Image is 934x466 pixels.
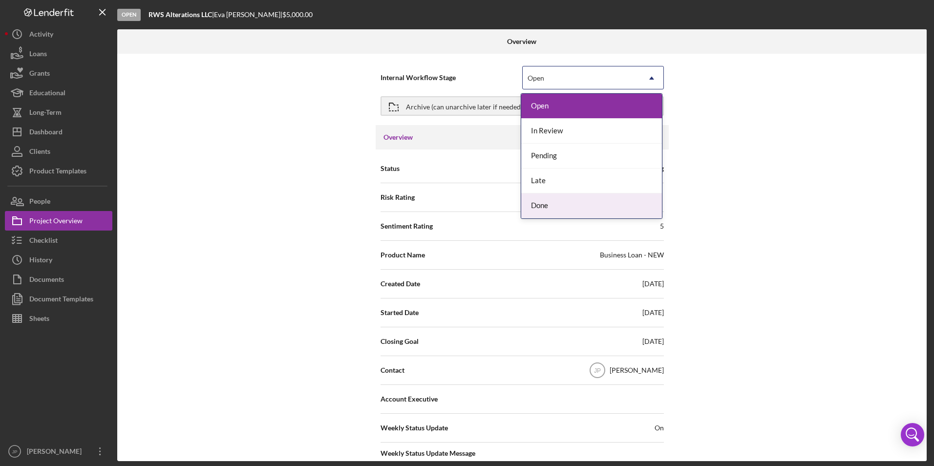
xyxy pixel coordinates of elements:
[406,97,523,115] div: Archive (can unarchive later if needed)
[5,122,112,142] button: Dashboard
[642,308,664,318] div: [DATE]
[381,308,419,318] span: Started Date
[642,337,664,346] div: [DATE]
[29,142,50,164] div: Clients
[5,142,112,161] button: Clients
[29,64,50,85] div: Grants
[381,448,664,458] span: Weekly Status Update Message
[5,250,112,270] button: History
[381,423,448,433] span: Weekly Status Update
[521,94,662,119] div: Open
[29,309,49,331] div: Sheets
[507,38,536,45] b: Overview
[594,367,600,374] text: JP
[29,250,52,272] div: History
[901,423,924,446] div: Open Intercom Messenger
[117,9,141,21] div: Open
[660,221,664,231] div: 5
[5,64,112,83] button: Grants
[521,169,662,193] div: Late
[5,161,112,181] button: Product Templates
[521,193,662,218] div: Done
[521,144,662,169] div: Pending
[29,289,93,311] div: Document Templates
[5,270,112,289] button: Documents
[655,423,664,433] span: On
[29,191,50,213] div: People
[29,122,63,144] div: Dashboard
[381,394,438,404] span: Account Executive
[29,83,65,105] div: Educational
[5,24,112,44] button: Activity
[5,44,112,64] button: Loans
[381,73,522,83] span: Internal Workflow Stage
[29,270,64,292] div: Documents
[282,11,316,19] div: $5,000.00
[29,24,53,46] div: Activity
[29,211,83,233] div: Project Overview
[381,279,420,289] span: Created Date
[381,337,419,346] span: Closing Goal
[5,231,112,250] button: Checklist
[12,449,17,454] text: JP
[29,161,86,183] div: Product Templates
[600,250,664,260] div: Business Loan - NEW
[381,221,433,231] span: Sentiment Rating
[383,132,413,142] h3: Overview
[5,442,112,461] button: JP[PERSON_NAME]
[214,11,282,19] div: Eva [PERSON_NAME] |
[5,103,112,122] button: Long-Term
[5,191,112,211] button: People
[29,103,62,125] div: Long-Term
[381,164,400,173] span: Status
[528,74,544,82] div: Open
[149,11,214,19] div: |
[381,365,404,375] span: Contact
[29,231,58,253] div: Checklist
[381,192,415,202] span: Risk Rating
[381,96,664,116] button: Archive (can unarchive later if needed)
[5,83,112,103] button: Educational
[5,309,112,328] button: Sheets
[642,279,664,289] div: [DATE]
[381,250,425,260] span: Product Name
[610,365,664,375] div: [PERSON_NAME]
[5,211,112,231] button: Project Overview
[149,10,212,19] b: RWS Alterations LLC
[521,119,662,144] div: In Review
[24,442,88,464] div: [PERSON_NAME]
[5,289,112,309] button: Document Templates
[29,44,47,66] div: Loans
